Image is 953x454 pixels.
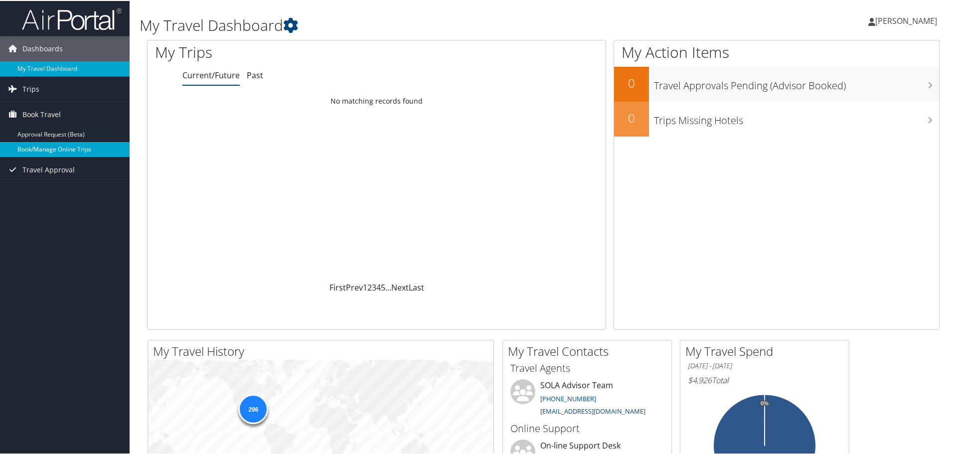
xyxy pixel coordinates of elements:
[875,14,937,25] span: [PERSON_NAME]
[614,66,939,101] a: 0Travel Approvals Pending (Advisor Booked)
[761,400,769,406] tspan: 0%
[22,156,75,181] span: Travel Approval
[614,109,649,126] h2: 0
[22,35,63,60] span: Dashboards
[614,101,939,136] a: 0Trips Missing Hotels
[510,421,664,435] h3: Online Support
[505,378,669,419] li: SOLA Advisor Team
[381,281,385,292] a: 5
[247,69,263,80] a: Past
[22,6,122,30] img: airportal-logo.png
[155,41,407,62] h1: My Trips
[688,360,841,370] h6: [DATE] - [DATE]
[654,108,939,127] h3: Trips Missing Hotels
[346,281,363,292] a: Prev
[510,360,664,374] h3: Travel Agents
[367,281,372,292] a: 2
[385,281,391,292] span: …
[868,5,947,35] a: [PERSON_NAME]
[372,281,376,292] a: 3
[409,281,424,292] a: Last
[654,73,939,92] h3: Travel Approvals Pending (Advisor Booked)
[614,41,939,62] h1: My Action Items
[540,393,596,402] a: [PHONE_NUMBER]
[614,74,649,91] h2: 0
[22,76,39,101] span: Trips
[540,406,645,415] a: [EMAIL_ADDRESS][DOMAIN_NAME]
[688,374,712,385] span: $4,926
[508,342,671,359] h2: My Travel Contacts
[376,281,381,292] a: 4
[329,281,346,292] a: First
[363,281,367,292] a: 1
[153,342,493,359] h2: My Travel History
[685,342,849,359] h2: My Travel Spend
[238,393,268,423] div: 296
[391,281,409,292] a: Next
[22,101,61,126] span: Book Travel
[148,91,606,109] td: No matching records found
[688,374,841,385] h6: Total
[182,69,240,80] a: Current/Future
[140,14,678,35] h1: My Travel Dashboard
